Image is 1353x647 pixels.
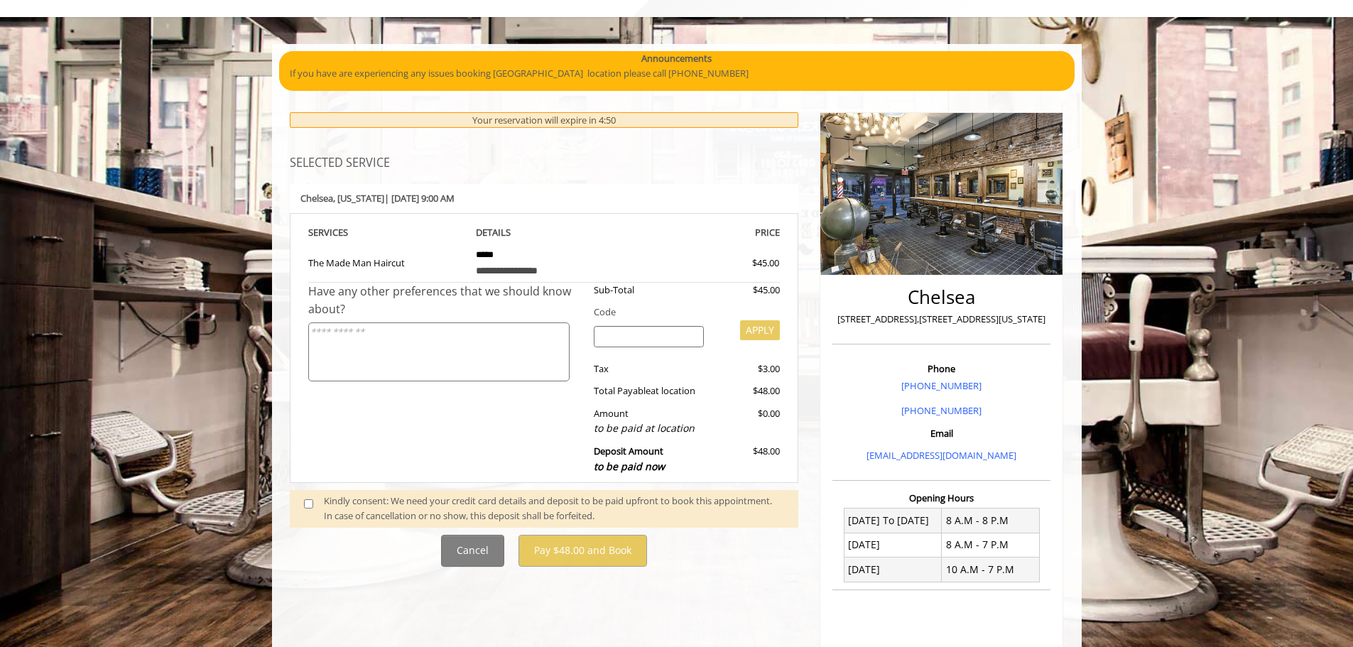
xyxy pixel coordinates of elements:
td: 8 A.M - 8 P.M [942,509,1040,533]
div: Total Payable [583,384,714,398]
div: Code [583,305,780,320]
td: 10 A.M - 7 P.M [942,558,1040,582]
div: $0.00 [714,406,780,437]
p: If you have are experiencing any issues booking [GEOGRAPHIC_DATA] location please call [PHONE_NUM... [290,66,1064,81]
b: Announcements [641,51,712,66]
td: [DATE] To [DATE] [844,509,942,533]
div: $48.00 [714,444,780,474]
p: [STREET_ADDRESS],[STREET_ADDRESS][US_STATE] [836,312,1047,327]
button: Cancel [441,535,504,567]
button: APPLY [740,320,780,340]
span: S [343,226,348,239]
div: $48.00 [714,384,780,398]
a: [EMAIL_ADDRESS][DOMAIN_NAME] [866,449,1016,462]
span: to be paid now [594,460,665,473]
div: $45.00 [714,283,780,298]
h3: Email [836,428,1047,438]
b: Chelsea | [DATE] 9:00 AM [300,192,455,205]
div: Amount [583,406,714,437]
td: The Made Man Haircut [308,241,466,283]
h3: Opening Hours [832,493,1050,503]
a: [PHONE_NUMBER] [901,379,982,392]
b: Deposit Amount [594,445,665,473]
span: at location [651,384,695,397]
div: Tax [583,361,714,376]
div: $45.00 [701,256,779,271]
button: Pay $48.00 and Book [518,535,647,567]
h3: SELECTED SERVICE [290,157,799,170]
h2: Chelsea [836,287,1047,308]
div: Your reservation will expire in 4:50 [290,112,799,129]
div: to be paid at location [594,420,704,436]
div: Kindly consent: We need your credit card details and deposit to be paid upfront to book this appo... [324,494,784,523]
span: , [US_STATE] [333,192,384,205]
h3: Phone [836,364,1047,374]
td: [DATE] [844,533,942,557]
th: PRICE [623,224,781,241]
div: Have any other preferences that we should know about? [308,283,584,319]
a: [PHONE_NUMBER] [901,404,982,417]
div: $3.00 [714,361,780,376]
th: DETAILS [465,224,623,241]
td: [DATE] [844,558,942,582]
td: 8 A.M - 7 P.M [942,533,1040,557]
th: SERVICE [308,224,466,241]
div: Sub-Total [583,283,714,298]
